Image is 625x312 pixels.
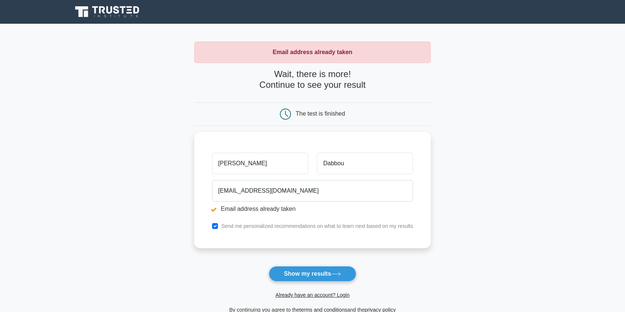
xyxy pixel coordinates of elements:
[269,266,356,282] button: Show my results
[194,69,431,90] h4: Wait, there is more! Continue to see your result
[212,180,413,202] input: Email
[275,292,350,298] a: Already have an account? Login
[296,110,345,117] div: The test is finished
[317,153,413,174] input: Last name
[221,223,413,229] label: Send me personalized recommendations on what to learn next based on my results
[212,153,308,174] input: First name
[272,49,352,55] strong: Email address already taken
[212,205,413,213] li: Email address already taken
